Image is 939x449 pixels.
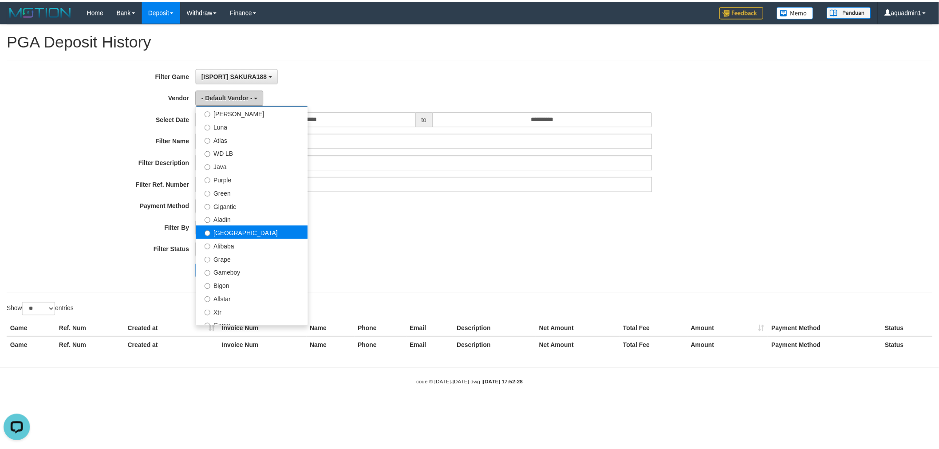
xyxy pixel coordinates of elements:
[203,94,254,101] span: - Default Vendor -
[774,321,888,337] th: Payment Method
[833,5,878,17] img: panduan.png
[197,225,310,239] label: [GEOGRAPHIC_DATA]
[197,185,310,199] label: Green
[206,110,212,116] input: [PERSON_NAME]
[624,337,693,354] th: Total Fee
[540,321,624,337] th: Net Amount
[206,204,212,209] input: Gigantic
[7,337,56,354] th: Game
[206,244,212,249] input: Alibaba
[197,146,310,159] label: WD LB
[206,150,212,156] input: WD LB
[197,292,310,305] label: Allstar
[22,303,55,316] select: Showentries
[203,72,269,79] span: [ISPORT] SAKURA188
[7,321,56,337] th: Game
[206,177,212,183] input: Purple
[197,172,310,185] label: Purple
[197,90,265,105] button: - Default Vendor -
[197,279,310,292] label: Bigon
[197,68,280,83] button: [ISPORT] SAKURA188
[206,323,212,329] input: Gama
[357,321,410,337] th: Phone
[56,337,125,354] th: Ref. Num
[197,106,310,119] label: [PERSON_NAME]
[206,124,212,130] input: Luna
[56,321,125,337] th: Ref. Num
[125,337,220,354] th: Created at
[206,257,212,263] input: Grape
[725,5,769,18] img: Feedback.jpg
[693,321,774,337] th: Amount
[419,111,436,126] span: to
[206,164,212,169] input: Java
[197,212,310,225] label: Aladin
[206,137,212,143] input: Atlas
[420,380,527,386] small: code © [DATE]-[DATE] dwg |
[457,337,540,354] th: Description
[206,190,212,196] input: Green
[540,337,624,354] th: Net Amount
[309,337,357,354] th: Name
[693,337,774,354] th: Amount
[309,321,357,337] th: Name
[220,321,309,337] th: Invoice Num
[206,297,212,303] input: Allstar
[206,310,212,316] input: Xtr
[206,230,212,236] input: [GEOGRAPHIC_DATA]
[197,132,310,146] label: Atlas
[783,5,820,18] img: Button%20Memo.svg
[357,337,410,354] th: Phone
[410,337,457,354] th: Email
[206,284,212,289] input: Bigon
[197,252,310,265] label: Grape
[774,337,888,354] th: Payment Method
[197,199,310,212] label: Gigantic
[457,321,540,337] th: Description
[197,119,310,132] label: Luna
[197,319,310,332] label: Gama
[220,337,309,354] th: Invoice Num
[125,321,220,337] th: Created at
[7,303,74,316] label: Show entries
[4,4,30,30] button: Open LiveChat chat widget
[197,159,310,172] label: Java
[206,270,212,276] input: Gameboy
[487,380,527,386] strong: [DATE] 17:52:28
[410,321,457,337] th: Email
[624,321,693,337] th: Total Fee
[197,239,310,252] label: Alibaba
[197,305,310,319] label: Xtr
[7,4,74,18] img: MOTION_logo.png
[206,217,212,223] input: Aladin
[197,265,310,279] label: Gameboy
